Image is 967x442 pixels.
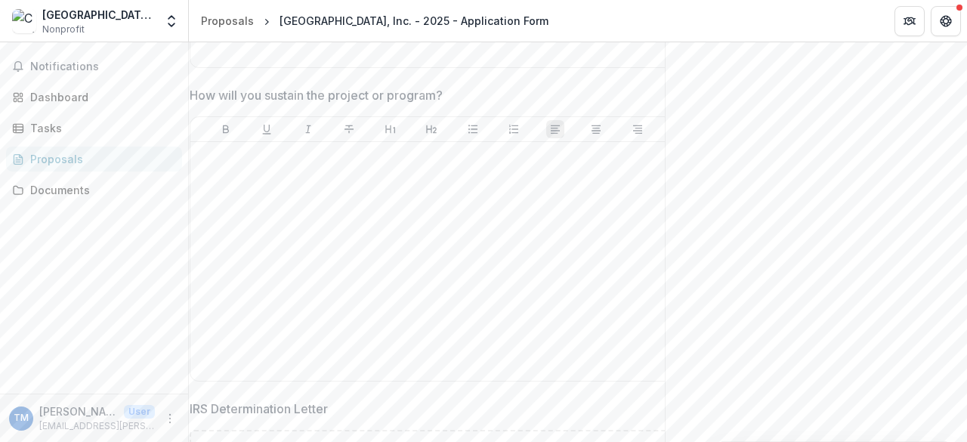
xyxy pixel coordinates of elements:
[931,6,961,36] button: Get Help
[587,120,605,138] button: Align Center
[340,120,358,138] button: Strike
[161,410,179,428] button: More
[190,400,328,418] p: IRS Determination Letter
[505,120,523,138] button: Ordered List
[42,23,85,36] span: Nonprofit
[6,147,182,172] a: Proposals
[546,120,564,138] button: Align Left
[280,13,548,29] div: [GEOGRAPHIC_DATA], Inc. - 2025 - Application Form
[195,10,260,32] a: Proposals
[299,120,317,138] button: Italicize
[6,178,182,202] a: Documents
[201,13,254,29] div: Proposals
[30,151,170,167] div: Proposals
[30,89,170,105] div: Dashboard
[190,86,443,104] p: How will you sustain the project or program?
[629,120,647,138] button: Align Right
[6,85,182,110] a: Dashboard
[894,6,925,36] button: Partners
[6,116,182,141] a: Tasks
[258,120,276,138] button: Underline
[195,10,555,32] nav: breadcrumb
[6,54,182,79] button: Notifications
[161,6,182,36] button: Open entity switcher
[14,413,29,423] div: Tennysa Mace
[42,7,155,23] div: [GEOGRAPHIC_DATA], Inc.
[217,120,235,138] button: Bold
[39,419,155,433] p: [EMAIL_ADDRESS][PERSON_NAME][DOMAIN_NAME]
[30,60,176,73] span: Notifications
[30,120,170,136] div: Tasks
[30,182,170,198] div: Documents
[422,120,440,138] button: Heading 2
[39,403,118,419] p: [PERSON_NAME]
[382,120,400,138] button: Heading 1
[464,120,482,138] button: Bullet List
[124,405,155,419] p: User
[12,9,36,33] img: Charleston Area Medical Center, Inc.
